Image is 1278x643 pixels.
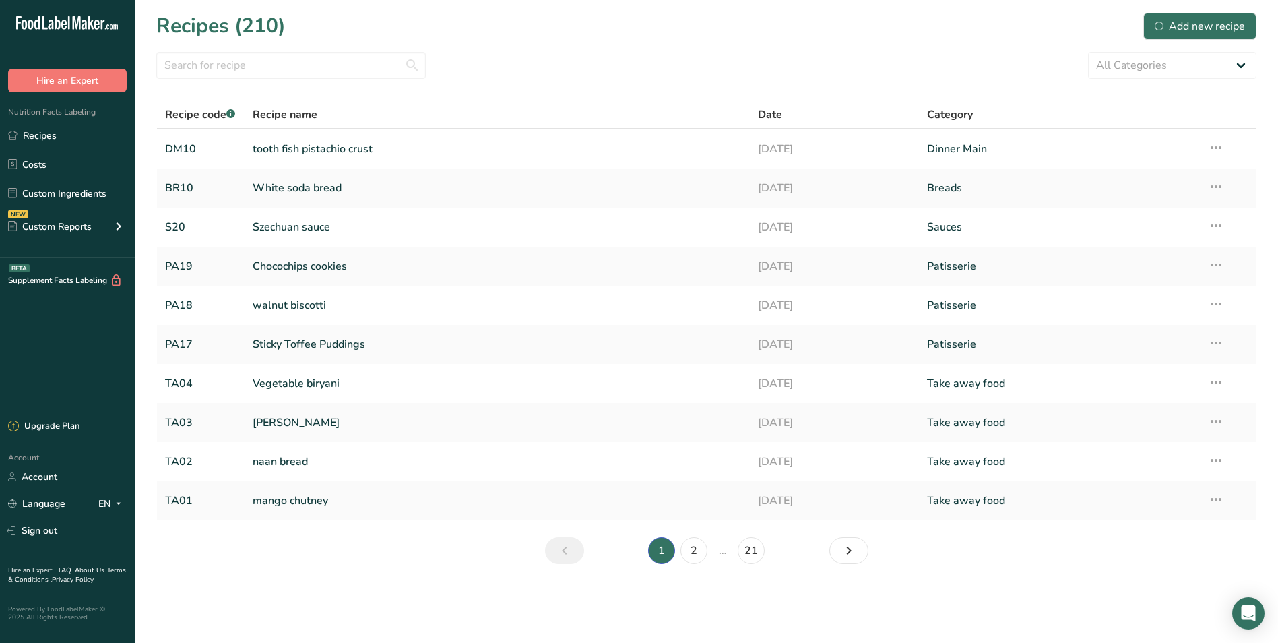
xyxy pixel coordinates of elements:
[927,213,1192,241] a: Sauces
[253,135,742,163] a: tooth fish pistachio crust
[758,330,910,359] a: [DATE]
[253,252,742,280] a: Chocochips cookies
[758,106,782,123] span: Date
[253,213,742,241] a: Szechuan sauce
[758,213,910,241] a: [DATE]
[156,11,286,41] h1: Recipes (210)
[8,605,127,621] div: Powered By FoodLabelMaker © 2025 All Rights Reserved
[253,174,742,202] a: White soda bread
[165,487,236,515] a: TA01
[165,252,236,280] a: PA19
[1155,18,1245,34] div: Add new recipe
[8,220,92,234] div: Custom Reports
[165,213,236,241] a: S20
[1232,597,1265,630] div: Open Intercom Messenger
[165,135,236,163] a: DM10
[758,135,910,163] a: [DATE]
[75,565,107,575] a: About Us .
[927,369,1192,398] a: Take away food
[59,565,75,575] a: FAQ .
[165,369,236,398] a: TA04
[8,69,127,92] button: Hire an Expert
[253,330,742,359] a: Sticky Toffee Puddings
[8,565,56,575] a: Hire an Expert .
[253,487,742,515] a: mango chutney
[165,448,236,476] a: TA02
[165,330,236,359] a: PA17
[1143,13,1256,40] button: Add new recipe
[545,537,584,564] a: Previous page
[927,252,1192,280] a: Patisserie
[52,575,94,584] a: Privacy Policy
[758,448,910,476] a: [DATE]
[9,264,30,272] div: BETA
[165,174,236,202] a: BR10
[253,106,317,123] span: Recipe name
[253,291,742,319] a: walnut biscotti
[165,107,235,122] span: Recipe code
[758,408,910,437] a: [DATE]
[927,106,973,123] span: Category
[8,210,28,218] div: NEW
[758,252,910,280] a: [DATE]
[758,291,910,319] a: [DATE]
[758,174,910,202] a: [DATE]
[927,408,1192,437] a: Take away food
[829,537,868,564] a: Next page
[927,174,1192,202] a: Breads
[253,408,742,437] a: [PERSON_NAME]
[927,487,1192,515] a: Take away food
[927,448,1192,476] a: Take away food
[758,487,910,515] a: [DATE]
[927,135,1192,163] a: Dinner Main
[927,291,1192,319] a: Patisserie
[738,537,765,564] a: Page 21.
[758,369,910,398] a: [DATE]
[253,369,742,398] a: Vegetable biryani
[8,492,65,516] a: Language
[156,52,426,79] input: Search for recipe
[927,330,1192,359] a: Patisserie
[165,291,236,319] a: PA18
[98,496,127,512] div: EN
[8,565,126,584] a: Terms & Conditions .
[680,537,707,564] a: Page 2.
[165,408,236,437] a: TA03
[253,448,742,476] a: naan bread
[8,420,79,433] div: Upgrade Plan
